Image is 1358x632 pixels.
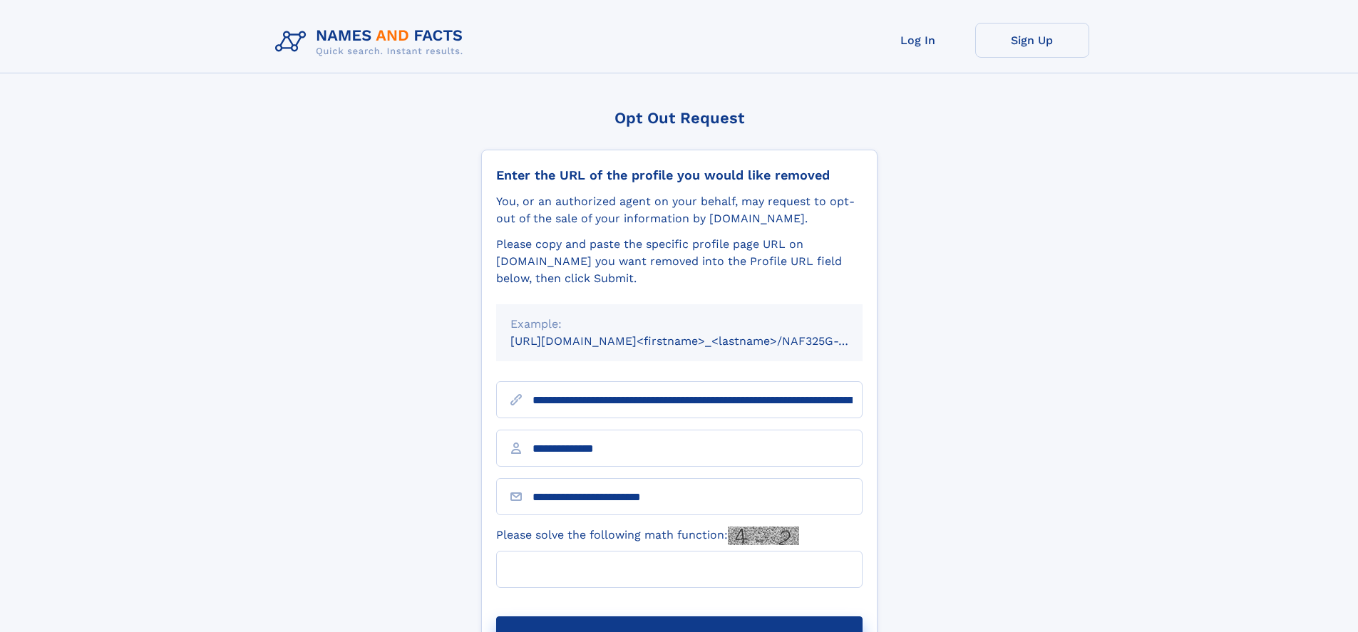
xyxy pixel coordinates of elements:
div: Please copy and paste the specific profile page URL on [DOMAIN_NAME] you want removed into the Pr... [496,236,863,287]
label: Please solve the following math function: [496,527,799,545]
img: Logo Names and Facts [269,23,475,61]
a: Sign Up [975,23,1089,58]
div: Opt Out Request [481,109,878,127]
small: [URL][DOMAIN_NAME]<firstname>_<lastname>/NAF325G-xxxxxxxx [510,334,890,348]
div: You, or an authorized agent on your behalf, may request to opt-out of the sale of your informatio... [496,193,863,227]
div: Example: [510,316,848,333]
div: Enter the URL of the profile you would like removed [496,167,863,183]
a: Log In [861,23,975,58]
